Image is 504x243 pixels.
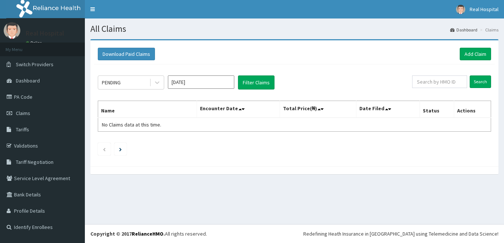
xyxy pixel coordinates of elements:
div: PENDING [102,79,121,86]
img: User Image [456,5,465,14]
span: Dashboard [16,77,40,84]
button: Filter Claims [238,75,275,90]
span: Tariffs [16,126,29,133]
a: Online [26,40,44,45]
p: Real Hospital [26,30,64,37]
span: No Claims data at this time. [102,121,161,128]
footer: All rights reserved. [85,224,504,243]
th: Encounter Date [197,101,280,118]
th: Status [420,101,454,118]
span: Real Hospital [470,6,498,13]
th: Actions [454,101,491,118]
th: Total Price(₦) [280,101,356,118]
img: User Image [4,22,20,39]
span: Switch Providers [16,61,53,68]
strong: Copyright © 2017 . [90,230,165,237]
th: Name [98,101,197,118]
span: Tariff Negotiation [16,159,53,165]
button: Download Paid Claims [98,48,155,60]
input: Search by HMO ID [412,75,467,88]
a: RelianceHMO [132,230,163,237]
input: Search [470,75,491,88]
input: Select Month and Year [168,75,234,89]
a: Dashboard [450,27,477,33]
span: Claims [16,110,30,117]
h1: All Claims [90,24,498,34]
li: Claims [478,27,498,33]
a: Next page [119,146,122,152]
th: Date Filed [356,101,420,118]
a: Add Claim [460,48,491,60]
a: Previous page [103,146,106,152]
div: Redefining Heath Insurance in [GEOGRAPHIC_DATA] using Telemedicine and Data Science! [303,230,498,237]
